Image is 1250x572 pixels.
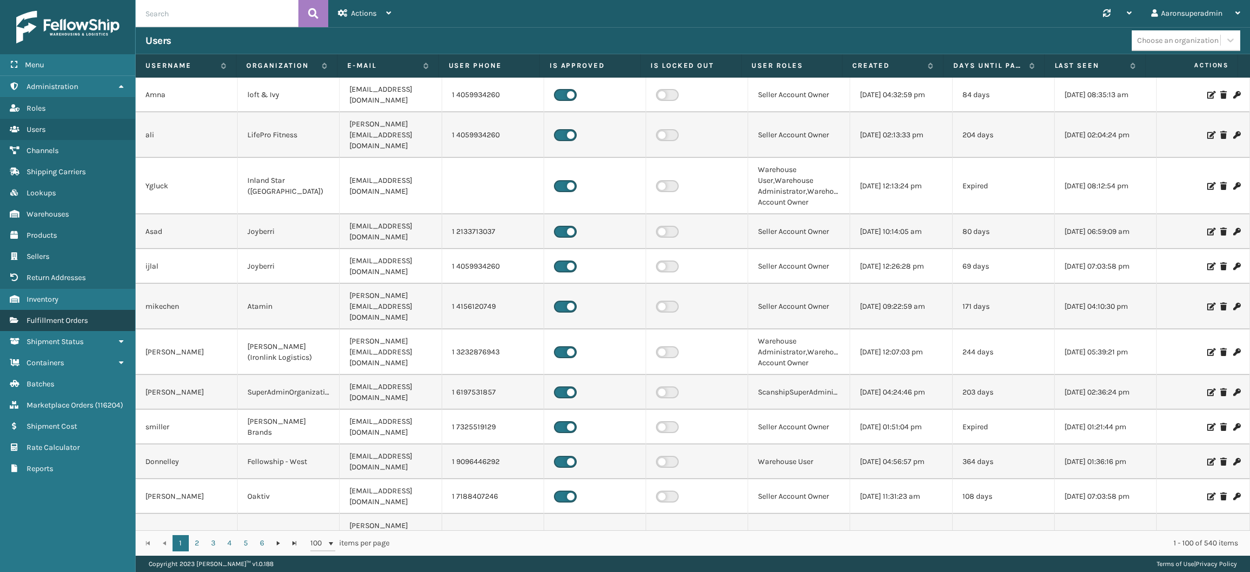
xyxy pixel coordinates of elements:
td: Warehouse User [748,444,850,479]
i: Delete [1220,348,1227,356]
td: LifePro Fitness [238,112,340,158]
td: 364 days [953,444,1055,479]
td: [DATE] 11:59:02 am [850,514,952,560]
td: 84 days [953,78,1055,112]
label: Days until password expires [953,61,1023,71]
td: [EMAIL_ADDRESS][DOMAIN_NAME] [340,375,442,410]
i: Edit [1207,182,1214,190]
span: Inventory [27,295,59,304]
a: 1 [173,535,189,551]
td: [EMAIL_ADDRESS][DOMAIN_NAME] [340,410,442,444]
span: ( 116204 ) [95,401,123,410]
td: Oaktiv [238,479,340,514]
i: Delete [1220,493,1227,500]
td: [PERSON_NAME][EMAIL_ADDRESS][DOMAIN_NAME] [340,284,442,329]
img: logo [16,11,119,43]
td: 1 4156120749 [442,284,544,329]
span: Roles [27,104,46,113]
label: E-mail [347,61,417,71]
span: Warehouses [27,209,69,219]
td: Seller Account Owner [748,410,850,444]
i: Delete [1220,458,1227,466]
td: [DATE] 01:21:44 pm [1055,410,1157,444]
td: [DATE] 04:24:46 pm [850,375,952,410]
i: Edit [1207,458,1214,466]
td: 1 9096446292 [442,444,544,479]
td: Expired [953,410,1055,444]
td: [DATE] 02:36:24 pm [1055,375,1157,410]
td: [PERSON_NAME] [136,479,238,514]
label: User phone [449,61,530,71]
td: [PERSON_NAME][EMAIL_ADDRESS][DOMAIN_NAME] [340,112,442,158]
label: Is Locked Out [650,61,731,71]
td: Seller Account Owner [748,514,850,560]
td: [DATE] 07:03:58 pm [1055,479,1157,514]
a: Privacy Policy [1196,560,1237,568]
td: Fellowship - West [238,444,340,479]
td: Inland Star ([GEOGRAPHIC_DATA]) [238,158,340,214]
td: [DATE] 05:39:21 pm [1055,329,1157,375]
td: ijlal [136,249,238,284]
td: [DATE] 01:36:16 pm [1055,444,1157,479]
td: [PERSON_NAME][EMAIL_ADDRESS][DOMAIN_NAME] [340,514,442,560]
td: [EMAIL_ADDRESS][DOMAIN_NAME] [340,158,442,214]
i: Change Password [1233,263,1240,270]
i: Edit [1207,348,1214,356]
td: [DATE] 09:22:59 am [850,284,952,329]
td: 69 days [953,249,1055,284]
td: [DATE] 07:58:36 am [1055,514,1157,560]
span: Products [27,231,57,240]
td: [DATE] 04:10:30 pm [1055,284,1157,329]
h3: Users [145,34,171,47]
span: Return Addresses [27,273,86,282]
td: [DATE] 04:32:59 pm [850,78,952,112]
a: 5 [238,535,254,551]
td: [DATE] 11:31:23 am [850,479,952,514]
i: Delete [1220,228,1227,236]
span: Shipping Carriers [27,167,86,176]
p: Copyright 2023 [PERSON_NAME]™ v 1.0.188 [149,556,273,572]
i: Change Password [1233,131,1240,139]
a: 6 [254,535,270,551]
td: [DATE] 01:51:04 pm [850,410,952,444]
span: Marketplace Orders [27,401,93,410]
td: Seller Account Owner [748,112,850,158]
i: Edit [1207,263,1214,270]
i: Change Password [1233,493,1240,500]
td: smiller [136,410,238,444]
td: [DATE] 12:13:24 pm [850,158,952,214]
td: 108 days [953,479,1055,514]
label: Username [145,61,215,71]
span: Go to the next page [274,539,283,548]
td: 203 days [953,375,1055,410]
td: 1 6197531857 [442,375,544,410]
td: Seller Account Owner [748,214,850,249]
span: Actions [1149,56,1235,74]
td: Joyberri [238,214,340,249]
td: [DATE] 06:59:09 am [1055,214,1157,249]
span: Users [27,125,46,134]
td: Asad [136,214,238,249]
i: Edit [1207,423,1214,431]
td: 1 4059934260 [442,249,544,284]
td: 171 days [953,284,1055,329]
a: Go to the next page [270,535,286,551]
td: [EMAIL_ADDRESS][DOMAIN_NAME] [340,214,442,249]
td: [EMAIL_ADDRESS][DOMAIN_NAME] [340,249,442,284]
td: ali [136,112,238,158]
td: [PERSON_NAME][EMAIL_ADDRESS][DOMAIN_NAME] [340,329,442,375]
td: Seller Account Owner [748,284,850,329]
td: Warehouse User,Warehouse Administrator,Warehouse Account Owner [748,158,850,214]
td: [EMAIL_ADDRESS][DOMAIN_NAME] [340,78,442,112]
td: Joyberri [238,249,340,284]
td: mikechen [136,284,238,329]
td: Seller Account Owner [748,249,850,284]
i: Change Password [1233,458,1240,466]
td: Amna [136,78,238,112]
td: [DATE] 12:26:28 pm [850,249,952,284]
span: Sellers [27,252,49,261]
i: Change Password [1233,389,1240,396]
span: Batches [27,379,54,389]
td: ScanshipSuperAdministrator [748,375,850,410]
td: PlayLearn [238,514,340,560]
